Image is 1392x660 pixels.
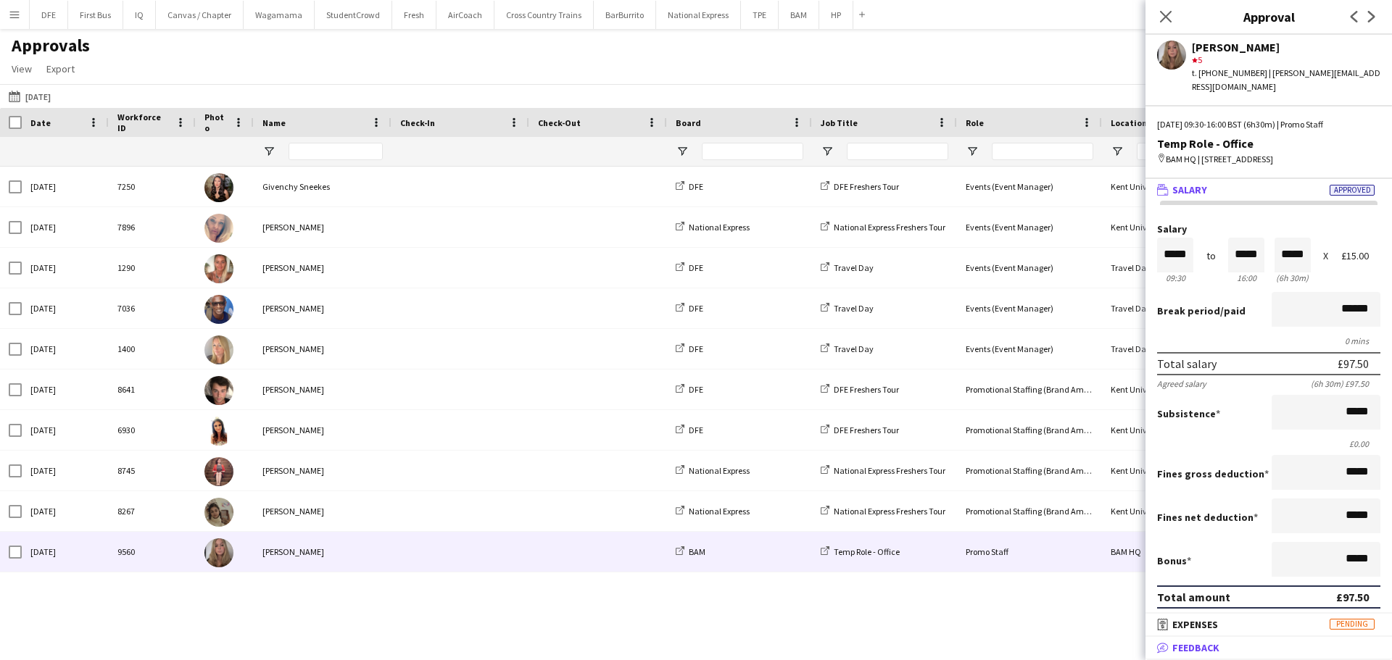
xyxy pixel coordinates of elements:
[821,145,834,158] button: Open Filter Menu
[6,59,38,78] a: View
[834,384,899,395] span: DFE Freshers Tour
[676,506,750,517] a: National Express
[109,207,196,247] div: 7896
[1157,304,1246,317] label: /paid
[1338,356,1369,371] div: £97.50
[22,329,109,369] div: [DATE]
[1157,378,1206,389] div: Agreed salary
[819,1,853,29] button: HP
[22,369,109,409] div: [DATE]
[254,288,391,328] div: [PERSON_NAME]
[436,1,494,29] button: AirCoach
[847,143,948,160] input: Job Title Filter Input
[676,303,703,314] a: DFE
[821,546,900,557] a: Temp Role - Office
[204,173,233,202] img: Givenchy Sneekes
[676,262,703,273] a: DFE
[109,532,196,572] div: 9560
[689,181,703,192] span: DFE
[656,1,741,29] button: National Express
[1192,67,1380,93] div: t. [PHONE_NUMBER] | [PERSON_NAME][EMAIL_ADDRESS][DOMAIN_NAME]
[702,143,803,160] input: Board Filter Input
[109,410,196,450] div: 6930
[834,303,874,314] span: Travel Day
[289,143,383,160] input: Name Filter Input
[109,491,196,531] div: 8267
[676,145,689,158] button: Open Filter Menu
[821,117,858,128] span: Job Title
[1145,179,1392,201] mat-expansion-panel-header: SalaryApproved
[741,1,779,29] button: TPE
[254,248,391,288] div: [PERSON_NAME]
[689,425,703,435] span: DFE
[676,425,703,435] a: DFE
[204,417,233,446] img: Faye-Marie Smith
[1275,272,1311,283] div: 6h 30m
[1111,145,1124,158] button: Open Filter Menu
[689,262,703,273] span: DFE
[22,248,109,288] div: [DATE]
[834,262,874,273] span: Travel Day
[1157,304,1220,317] span: Break period
[1323,251,1328,262] div: X
[821,262,874,273] a: Travel Day
[676,181,703,192] a: DFE
[834,465,945,476] span: National Express Freshers Tour
[109,288,196,328] div: 7036
[68,1,123,29] button: First Bus
[156,1,244,29] button: Canvas / Chapter
[1102,410,1247,450] div: Kent University Freshers Fair
[676,343,703,354] a: DFE
[1157,467,1269,480] label: Fines gross deduction
[957,410,1102,450] div: Promotional Staffing (Brand Ambassadors)
[538,117,581,128] span: Check-Out
[957,329,1102,369] div: Events (Event Manager)
[254,329,391,369] div: [PERSON_NAME]
[1157,153,1380,166] div: BAM HQ | [STREET_ADDRESS]
[109,369,196,409] div: 8641
[821,506,945,517] a: National Express Freshers Tour
[315,1,392,29] button: StudentCrowd
[957,451,1102,490] div: Promotional Staffing (Brand Ambassadors)
[22,288,109,328] div: [DATE]
[1145,637,1392,659] mat-expansion-panel-header: Feedback
[594,1,656,29] button: BarBurrito
[1157,224,1380,235] label: Salary
[1157,554,1191,567] label: Bonus
[821,303,874,314] a: Travel Day
[821,384,899,395] a: DFE Freshers Tour
[1157,511,1258,524] label: Fines net deduction
[821,425,899,435] a: DFE Freshers Tour
[1102,248,1247,288] div: Travel Day
[12,62,32,75] span: View
[1341,251,1380,262] div: £15.00
[254,532,391,572] div: [PERSON_NAME]
[689,222,750,233] span: National Express
[204,376,233,405] img: Sebastian Hill
[957,369,1102,409] div: Promotional Staffing (Brand Ambassadors)
[1206,251,1216,262] div: to
[1192,54,1380,67] div: 5
[1102,329,1247,369] div: Travel Day
[676,465,750,476] a: National Express
[779,1,819,29] button: BAM
[1157,118,1380,131] div: [DATE] 09:30-16:00 BST (6h30m) | Promo Staff
[1157,438,1380,449] div: £0.00
[1172,183,1207,196] span: Salary
[46,62,75,75] span: Export
[1330,619,1375,630] span: Pending
[676,384,703,395] a: DFE
[204,538,233,567] img: Katie Stillman-Jones
[22,167,109,206] div: [DATE]
[204,498,233,527] img: Adriana Jesuthasan
[22,207,109,247] div: [DATE]
[204,335,233,364] img: Laura cutts
[957,532,1102,572] div: Promo Staff
[957,248,1102,288] div: Events (Event Manager)
[1192,41,1380,54] div: [PERSON_NAME]
[1157,272,1193,283] div: 09:30
[6,88,54,105] button: [DATE]
[689,506,750,517] span: National Express
[1145,614,1392,635] mat-expansion-panel-header: ExpensesPending
[1145,7,1392,26] h3: Approval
